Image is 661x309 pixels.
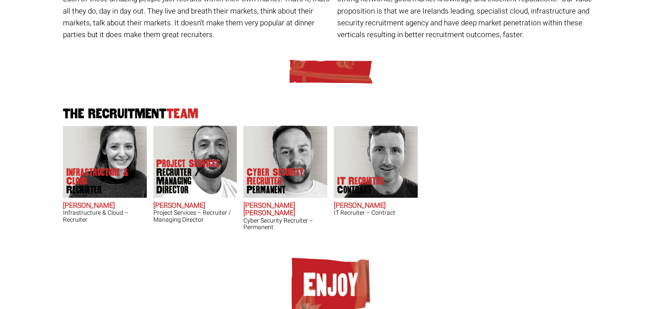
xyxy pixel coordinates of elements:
p: Project Services [156,159,226,194]
img: John James Baird does Cyber Security Recruiter Permanent [243,126,327,198]
h2: [PERSON_NAME] [63,202,147,210]
span: Contract [337,185,384,194]
h2: The Recruitment [60,107,602,121]
h2: [PERSON_NAME] [153,202,237,210]
h3: IT Recruiter – Contract [334,209,418,216]
h3: Infrastructure & Cloud – Recruiter [63,209,147,223]
p: IT Recruiter [337,177,384,194]
img: Chris Pelow's our Project Services Recruiter / Managing Director [153,126,237,198]
span: Recruiter / Managing Director [156,168,226,194]
h2: [PERSON_NAME] [PERSON_NAME] [243,202,327,217]
h3: Cyber Security Recruiter – Permanent [243,217,327,231]
img: Sara O'Toole does Infrastructure & Cloud Recruiter [63,126,147,198]
p: Infrastructure & Cloud [66,168,136,194]
span: Permanent [247,185,317,194]
span: Team [166,106,198,121]
h3: Project Services – Recruiter / Managing Director [153,209,237,223]
img: Ross Irwin does IT Recruiter Contract [334,126,418,198]
h2: [PERSON_NAME] [334,202,418,210]
span: Recruiter [66,185,136,194]
p: Cyber Security Recruiter [247,168,317,194]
